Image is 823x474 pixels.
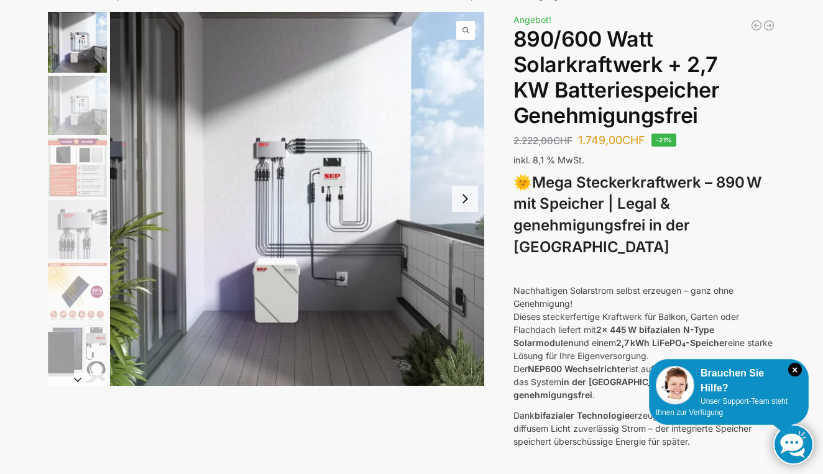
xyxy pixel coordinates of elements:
[48,373,107,386] button: Next slide
[622,134,645,147] span: CHF
[513,284,775,401] p: Nachhaltigen Solarstrom selbst erzeugen – ganz ohne Genehmigung! Dieses steckerfertige Kraftwerk ...
[110,12,484,386] img: Balkonkraftwerk mit 2,7kw Speicher
[513,135,572,147] bdi: 2.222,00
[513,14,551,25] span: Angebot!
[513,155,584,165] span: inkl. 8,1 % MwSt.
[45,74,107,136] li: 2 / 12
[651,134,677,147] span: -21%
[656,366,694,404] img: Customer service
[48,200,107,259] img: BDS1000
[110,12,484,386] a: Steckerkraftwerk mit 2,7kwh-SpeicherBalkonkraftwerk mit 27kw Speicher
[45,385,107,447] li: 7 / 12
[45,260,107,322] li: 5 / 12
[763,19,775,32] a: Balkonkraftwerk 890 Watt Solarmodulleistung mit 2kW/h Zendure Speicher
[45,12,107,74] li: 1 / 12
[788,363,802,376] i: Schließen
[45,198,107,260] li: 4 / 12
[578,134,645,147] bdi: 1.749,00
[535,410,630,421] strong: bifazialer Technologie
[513,173,761,256] strong: Mega Steckerkraftwerk – 890 W mit Speicher | Legal & genehmigungsfrei in der [GEOGRAPHIC_DATA]
[45,322,107,385] li: 6 / 12
[656,397,788,417] span: Unser Support-Team steht Ihnen zur Verfügung
[513,324,714,348] strong: 2x 445 W bifazialen N-Type Solarmodulen
[616,337,728,348] strong: 2,7 kWh LiFePO₄-Speicher
[553,135,572,147] span: CHF
[528,363,629,374] strong: NEP600 Wechselrichter
[45,136,107,198] li: 3 / 12
[452,186,478,212] button: Next slide
[48,138,107,197] img: Bificial im Vergleich zu billig Modulen
[513,376,747,400] strong: in der [GEOGRAPHIC_DATA] 100 % legal und genehmigungsfrei
[48,12,107,73] img: Balkonkraftwerk mit 2,7kw Speicher
[654,363,722,374] strong: 600 W begrenzt
[48,262,107,321] img: Bificial 30 % mehr Leistung
[48,324,107,383] img: Balkonkraftwerk 860
[513,409,775,448] p: Dank erzeugen die Module auch bei diffusem Licht zuverlässig Strom – der integrierte Speicher spe...
[513,172,775,258] h3: 🌞
[110,12,484,386] li: 1 / 12
[656,366,802,396] div: Brauchen Sie Hilfe?
[750,19,763,32] a: Balkonkraftwerk 405/600 Watt erweiterbar
[48,76,107,135] img: Balkonkraftwerk mit 2,7kw Speicher
[513,27,775,128] h1: 890/600 Watt Solarkraftwerk + 2,7 KW Batteriespeicher Genehmigungsfrei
